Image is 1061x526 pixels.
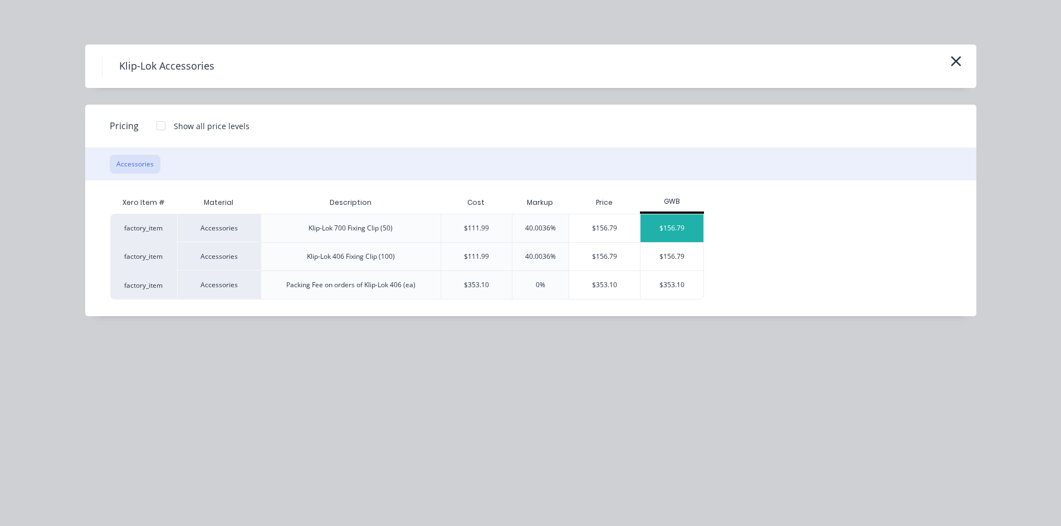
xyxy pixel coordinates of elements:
div: $353.10 [640,271,703,299]
div: Material [177,191,261,214]
div: 40.0036% [525,252,556,262]
div: Markup [512,191,569,214]
div: $156.79 [640,214,703,242]
div: Accessories [177,271,261,299]
div: Accessories [177,242,261,271]
div: $156.79 [569,214,640,242]
h4: Klip-Lok Accessories [102,56,231,77]
button: Accessories [110,155,160,174]
div: Price [569,191,640,214]
div: Description [321,189,380,217]
div: $156.79 [640,243,703,271]
div: Accessories [177,214,261,242]
div: factory_item [110,271,177,299]
div: factory_item [110,214,177,242]
div: $156.79 [569,243,640,271]
div: $111.99 [464,252,489,262]
div: $111.99 [464,223,489,233]
div: Xero Item # [110,191,177,214]
div: GWB [640,196,704,207]
div: Klip-Lok 700 Fixing Clip (50) [309,223,393,233]
div: $353.10 [464,280,489,290]
div: factory_item [110,242,177,271]
div: 40.0036% [525,223,556,233]
div: Cost [441,191,512,214]
div: Klip-Lok 406 Fixing Clip (100) [307,252,395,262]
div: 0% [536,280,545,290]
div: Packing Fee on orders of Klip-Lok 406 (ea) [286,280,415,290]
div: $353.10 [569,271,640,299]
span: Pricing [110,119,139,132]
div: Show all price levels [174,120,250,132]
